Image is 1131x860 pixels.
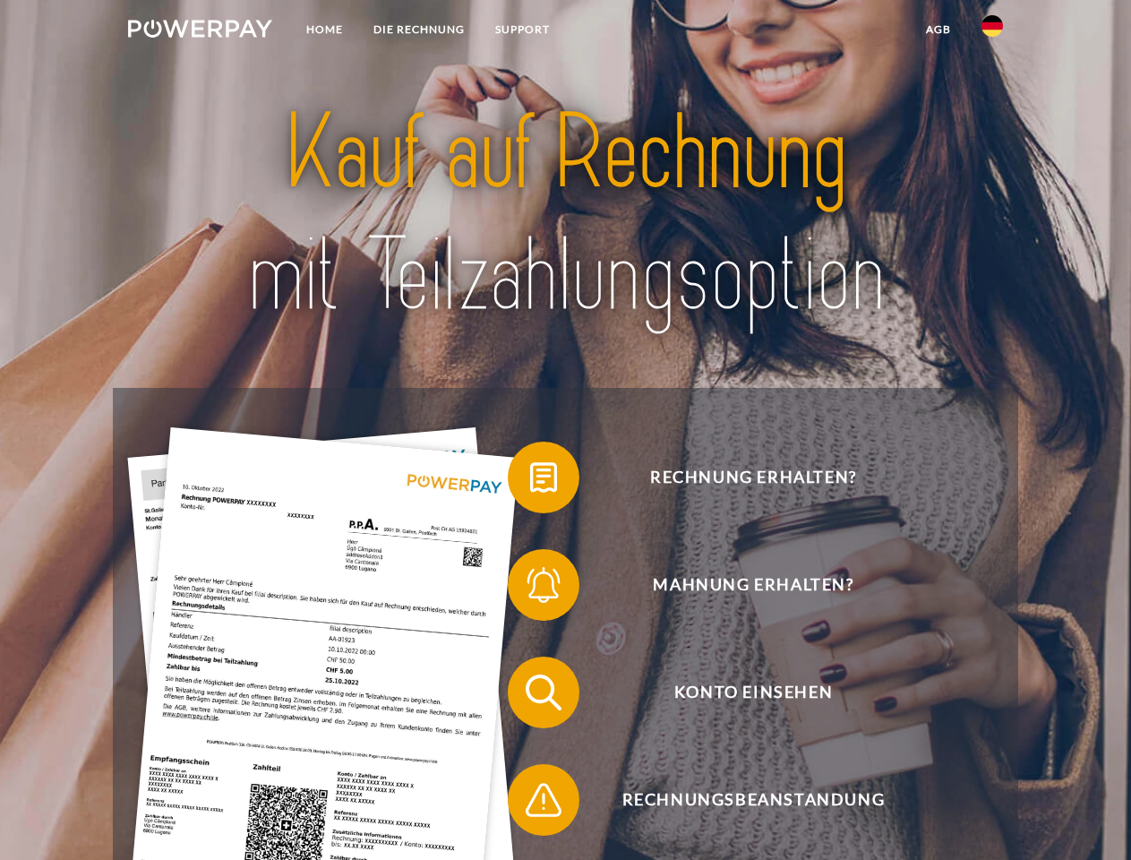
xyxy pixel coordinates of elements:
img: logo-powerpay-white.svg [128,20,272,38]
button: Rechnung erhalten? [508,442,973,513]
span: Rechnungsbeanstandung [534,764,972,836]
a: DIE RECHNUNG [358,13,480,46]
button: Rechnungsbeanstandung [508,764,973,836]
span: Konto einsehen [534,657,972,728]
span: Rechnung erhalten? [534,442,972,513]
button: Konto einsehen [508,657,973,728]
a: SUPPORT [480,13,565,46]
button: Mahnung erhalten? [508,549,973,621]
span: Mahnung erhalten? [534,549,972,621]
img: qb_warning.svg [521,778,566,822]
img: title-powerpay_de.svg [171,86,960,343]
a: Home [291,13,358,46]
img: qb_bell.svg [521,563,566,607]
img: qb_search.svg [521,670,566,715]
a: agb [911,13,966,46]
img: de [981,15,1003,37]
img: qb_bill.svg [521,455,566,500]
